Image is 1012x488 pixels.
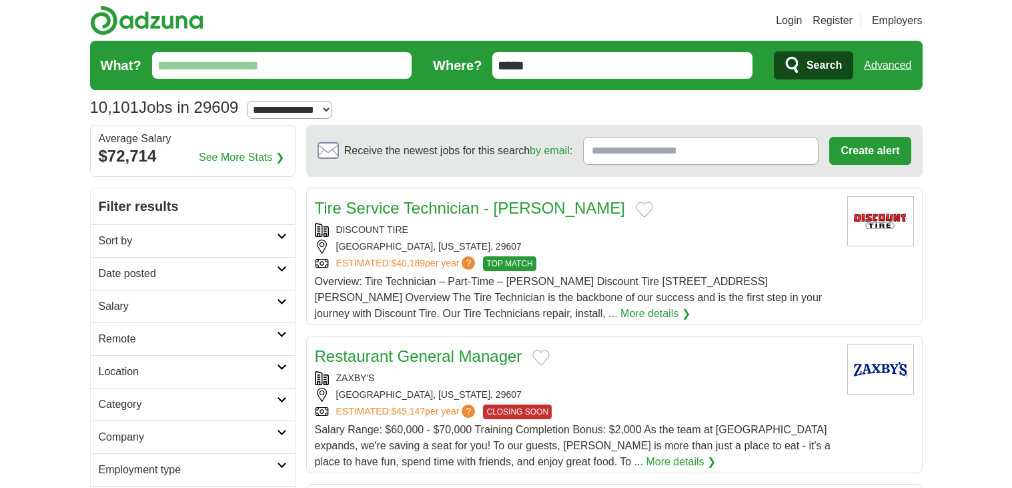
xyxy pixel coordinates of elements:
a: Company [91,421,295,453]
div: [GEOGRAPHIC_DATA], [US_STATE], 29607 [315,388,837,402]
a: Restaurant General Manager [315,347,522,365]
h2: Filter results [91,188,295,224]
span: ? [462,405,475,418]
span: 10,101 [90,95,139,119]
a: Employment type [91,453,295,486]
h1: Jobs in 29609 [90,98,239,116]
a: Tire Service Technician - [PERSON_NAME] [315,199,625,217]
img: Adzuna logo [90,5,203,35]
img: Discount Tire logo [847,196,914,246]
h2: Salary [99,298,277,314]
h2: Location [99,364,277,380]
a: Employers [872,13,923,29]
a: Sort by [91,224,295,257]
button: Add to favorite jobs [532,350,550,366]
span: Overview: Tire Technician – Part-Time – [PERSON_NAME] Discount Tire [STREET_ADDRESS][PERSON_NAME]... [315,276,823,319]
h2: Company [99,429,277,445]
a: ESTIMATED:$40,189per year? [336,256,478,271]
a: Advanced [864,52,911,79]
a: Category [91,388,295,421]
span: Receive the newest jobs for this search : [344,143,572,159]
a: Date posted [91,257,295,290]
span: ? [462,256,475,270]
a: Salary [91,290,295,322]
a: Remote [91,322,295,355]
label: Where? [433,55,482,75]
h2: Date posted [99,266,277,282]
a: ESTIMATED:$45,147per year? [336,405,478,419]
button: Add to favorite jobs [636,202,653,218]
h2: Remote [99,331,277,347]
label: What? [101,55,141,75]
button: Create alert [829,137,911,165]
a: More details ❯ [646,454,716,470]
h2: Employment type [99,462,277,478]
span: CLOSING SOON [483,405,552,419]
button: Search [774,51,853,79]
span: Search [807,52,842,79]
a: by email [530,145,570,156]
a: ZAXBY'S [336,373,375,383]
span: TOP MATCH [483,256,536,271]
div: Average Salary [99,134,287,144]
img: Zaxby�s logo [847,344,914,395]
a: Register [813,13,853,29]
div: $72,714 [99,144,287,168]
h2: Category [99,397,277,413]
a: See More Stats ❯ [199,150,284,166]
div: [GEOGRAPHIC_DATA], [US_STATE], 29607 [315,240,837,254]
a: DISCOUNT TIRE [336,224,408,235]
h2: Sort by [99,233,277,249]
a: More details ❯ [620,306,690,322]
span: $45,147 [391,406,425,417]
a: Location [91,355,295,388]
a: Login [776,13,802,29]
span: $40,189 [391,258,425,268]
span: Salary Range: $60,000 - $70,000 Training Completion Bonus: $2,000 As the team at [GEOGRAPHIC_DATA... [315,424,831,467]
